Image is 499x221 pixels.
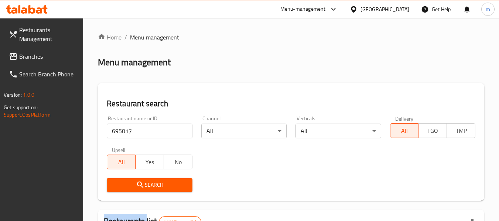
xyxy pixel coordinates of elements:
span: TMP [450,125,472,136]
nav: breadcrumb [98,33,484,42]
button: TGO [418,123,447,138]
li: / [124,33,127,42]
a: Home [98,33,122,42]
span: Branches [19,52,78,61]
input: Search for restaurant name or ID.. [107,124,192,138]
a: Branches [3,48,83,65]
span: Restaurants Management [19,25,78,43]
span: Menu management [130,33,179,42]
div: All [201,124,287,138]
span: Yes [139,157,161,168]
button: Search [107,178,192,192]
div: All [295,124,381,138]
a: Restaurants Management [3,21,83,48]
span: 1.0.0 [23,90,34,100]
label: Upsell [112,147,126,152]
a: Search Branch Phone [3,65,83,83]
button: All [107,155,136,169]
h2: Menu management [98,56,171,68]
span: Search [113,180,186,190]
span: m [486,5,490,13]
span: No [167,157,189,168]
div: Menu-management [280,5,326,14]
button: No [164,155,192,169]
div: [GEOGRAPHIC_DATA] [360,5,409,13]
button: All [390,123,419,138]
span: All [393,125,416,136]
button: TMP [447,123,475,138]
a: Support.OpsPlatform [4,110,51,120]
span: Version: [4,90,22,100]
button: Yes [135,155,164,169]
h2: Restaurant search [107,98,475,109]
span: Get support on: [4,103,38,112]
label: Delivery [395,116,414,121]
span: TGO [421,125,444,136]
span: Search Branch Phone [19,70,78,79]
span: All [110,157,133,168]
